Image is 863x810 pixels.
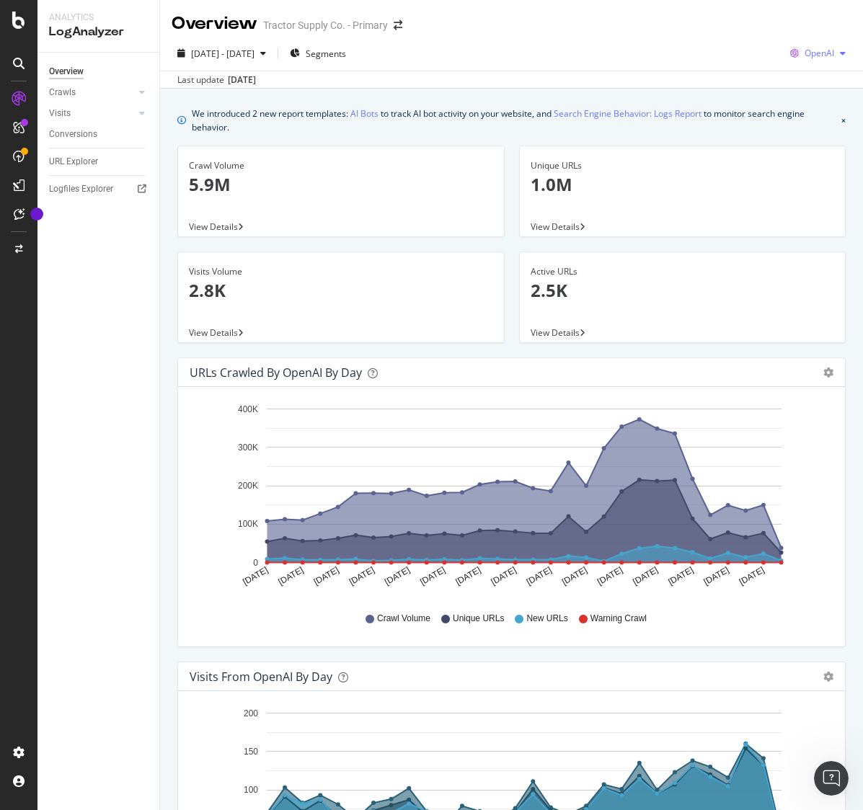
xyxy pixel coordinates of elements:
[190,365,362,380] div: URLs Crawled by OpenAI by day
[418,565,447,587] text: [DATE]
[531,326,580,339] span: View Details
[263,18,388,32] div: Tractor Supply Co. - Primary
[244,708,258,718] text: 200
[531,172,835,197] p: 1.0M
[348,565,376,587] text: [DATE]
[531,159,835,172] div: Unique URLs
[49,64,84,79] div: Overview
[531,278,835,303] p: 2.5K
[49,154,98,169] div: URL Explorer
[49,182,113,197] div: Logfiles Explorer
[191,48,255,60] span: [DATE] - [DATE]
[189,172,493,197] p: 5.9M
[838,103,849,137] button: close banner
[823,368,833,378] div: gear
[738,565,766,587] text: [DATE]
[177,74,256,86] div: Last update
[189,265,493,278] div: Visits Volume
[531,221,580,233] span: View Details
[172,12,257,36] div: Overview
[784,42,851,65] button: OpenAI
[49,106,71,121] div: Visits
[49,106,135,121] a: Visits
[238,442,258,453] text: 300K
[666,565,695,587] text: [DATE]
[631,565,660,587] text: [DATE]
[30,208,43,221] div: Tooltip anchor
[244,785,258,795] text: 100
[244,747,258,757] text: 150
[350,106,379,121] a: AI Bots
[383,565,412,587] text: [DATE]
[238,404,258,414] text: 400K
[590,613,647,625] span: Warning Crawl
[596,565,624,587] text: [DATE]
[49,64,149,79] a: Overview
[49,182,149,197] a: Logfiles Explorer
[814,761,849,796] iframe: Intercom live chat
[49,12,148,24] div: Analytics
[241,565,270,587] text: [DATE]
[49,127,97,142] div: Conversions
[453,613,504,625] span: Unique URLs
[49,85,76,100] div: Crawls
[192,106,836,134] div: We introduced 2 new report templates: to track AI bot activity on your website, and to monitor se...
[702,565,731,587] text: [DATE]
[238,520,258,530] text: 100K
[531,265,835,278] div: Active URLs
[172,42,272,65] button: [DATE] - [DATE]
[377,613,430,625] span: Crawl Volume
[306,48,346,60] span: Segments
[190,669,332,684] div: Visits from OpenAI by day
[284,42,352,65] button: Segments
[189,159,493,172] div: Crawl Volume
[560,565,589,587] text: [DATE]
[189,326,238,339] span: View Details
[253,558,258,568] text: 0
[189,278,493,303] p: 2.8K
[49,85,135,100] a: Crawls
[525,565,554,587] text: [DATE]
[189,221,238,233] span: View Details
[228,74,256,86] div: [DATE]
[49,154,149,169] a: URL Explorer
[238,481,258,491] text: 200K
[554,106,702,121] a: Search Engine Behavior: Logs Report
[312,565,341,587] text: [DATE]
[823,672,833,682] div: gear
[177,106,846,134] div: info banner
[453,565,482,587] text: [DATE]
[526,613,567,625] span: New URLs
[394,20,402,30] div: arrow-right-arrow-left
[490,565,518,587] text: [DATE]
[190,399,833,599] svg: A chart.
[49,127,149,142] a: Conversions
[277,565,306,587] text: [DATE]
[49,24,148,40] div: LogAnalyzer
[805,47,834,59] span: OpenAI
